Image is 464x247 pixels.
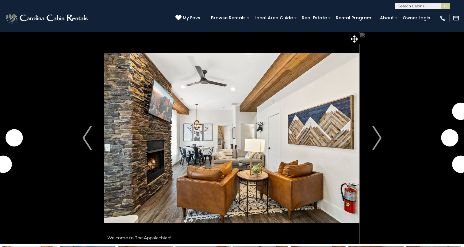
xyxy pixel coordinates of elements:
img: arrow [372,126,382,150]
img: mail-regular-white.png [453,15,459,22]
span: My Favs [183,15,200,21]
img: arrow [82,126,92,150]
a: About [377,13,397,23]
a: My Favs [175,15,202,22]
a: Local Area Guide [251,13,296,23]
img: White-1-2.png [5,12,90,24]
a: Real Estate [299,13,330,23]
button: Previous [70,32,104,244]
img: phone-regular-white.png [439,15,446,22]
button: Next [360,32,394,244]
a: Rental Program [333,13,374,23]
a: Owner Login [400,13,433,23]
a: Browse Rentals [208,13,249,23]
div: Welcome to The Appalachian! [104,232,359,244]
